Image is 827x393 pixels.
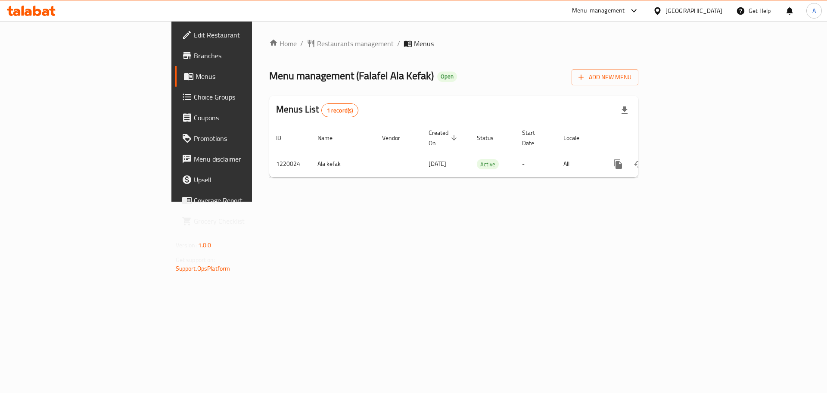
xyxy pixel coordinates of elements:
[311,151,375,177] td: Ala kefak
[176,240,197,251] span: Version:
[175,45,310,66] a: Branches
[437,72,457,82] div: Open
[429,128,460,148] span: Created On
[269,125,697,178] table: enhanced table
[628,154,649,175] button: Change Status
[601,125,697,151] th: Actions
[194,195,303,206] span: Coverage Report
[194,154,303,164] span: Menu disclaimer
[175,128,310,149] a: Promotions
[563,133,591,143] span: Locale
[665,6,722,16] div: [GEOGRAPHIC_DATA]
[578,72,631,83] span: Add New Menu
[276,103,358,117] h2: Menus List
[397,38,400,49] li: /
[515,151,557,177] td: -
[194,133,303,143] span: Promotions
[194,112,303,123] span: Coupons
[307,38,394,49] a: Restaurants management
[175,169,310,190] a: Upsell
[176,263,230,274] a: Support.OpsPlatform
[194,50,303,61] span: Branches
[321,103,359,117] div: Total records count
[614,100,635,121] div: Export file
[194,175,303,185] span: Upsell
[414,38,434,49] span: Menus
[175,149,310,169] a: Menu disclaimer
[176,254,215,265] span: Get support on:
[175,107,310,128] a: Coupons
[194,216,303,226] span: Grocery Checklist
[175,190,310,211] a: Coverage Report
[477,159,499,169] span: Active
[198,240,211,251] span: 1.0.0
[608,154,628,175] button: more
[429,158,446,169] span: [DATE]
[382,133,411,143] span: Vendor
[322,106,358,115] span: 1 record(s)
[437,73,457,80] span: Open
[269,66,434,85] span: Menu management ( Falafel Ala Kefak )
[175,25,310,45] a: Edit Restaurant
[812,6,816,16] span: A
[175,211,310,231] a: Grocery Checklist
[276,133,292,143] span: ID
[175,66,310,87] a: Menus
[522,128,546,148] span: Start Date
[194,92,303,102] span: Choice Groups
[269,38,638,49] nav: breadcrumb
[194,30,303,40] span: Edit Restaurant
[572,69,638,85] button: Add New Menu
[317,38,394,49] span: Restaurants management
[196,71,303,81] span: Menus
[175,87,310,107] a: Choice Groups
[572,6,625,16] div: Menu-management
[557,151,601,177] td: All
[477,133,505,143] span: Status
[317,133,344,143] span: Name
